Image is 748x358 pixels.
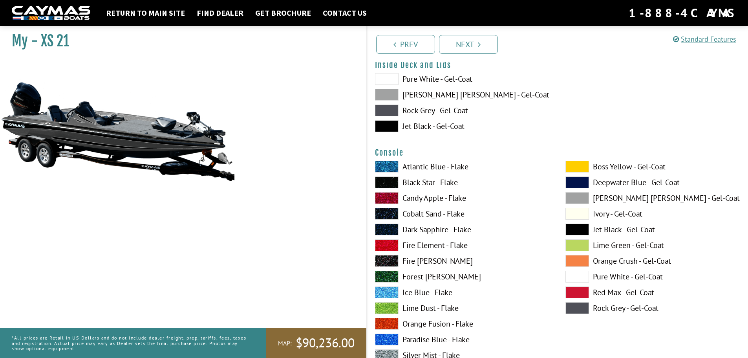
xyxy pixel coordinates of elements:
label: Fire Element - Flake [375,239,550,251]
label: [PERSON_NAME] [PERSON_NAME] - Gel-Coat [375,89,550,101]
h4: Console [375,148,741,158]
label: Lime Dust - Flake [375,302,550,314]
a: Return to main site [102,8,189,18]
a: Next [439,35,498,54]
label: Ice Blue - Flake [375,286,550,298]
label: Boss Yellow - Gel-Coat [565,161,740,173]
label: Red Max - Gel-Coat [565,286,740,298]
label: Rock Grey - Gel-Coat [375,105,550,116]
label: Pure White - Gel-Coat [375,73,550,85]
label: Pure White - Gel-Coat [565,271,740,283]
label: Atlantic Blue - Flake [375,161,550,173]
label: Lime Green - Gel-Coat [565,239,740,251]
label: Black Star - Flake [375,176,550,188]
span: MAP: [278,339,292,347]
label: Orange Fusion - Flake [375,318,550,330]
a: Prev [376,35,435,54]
label: Fire [PERSON_NAME] [375,255,550,267]
label: Forest [PERSON_NAME] [375,271,550,283]
label: Paradise Blue - Flake [375,334,550,345]
h1: My - XS 21 [12,32,347,50]
label: Dark Sapphire - Flake [375,224,550,235]
label: Deepwater Blue - Gel-Coat [565,176,740,188]
a: MAP:$90,236.00 [266,328,366,358]
div: 1-888-4CAYMAS [629,4,736,22]
label: Cobalt Sand - Flake [375,208,550,220]
label: [PERSON_NAME] [PERSON_NAME] - Gel-Coat [565,192,740,204]
label: Rock Grey - Gel-Coat [565,302,740,314]
a: Contact Us [319,8,371,18]
span: $90,236.00 [296,335,355,351]
a: Find Dealer [193,8,247,18]
label: Ivory - Gel-Coat [565,208,740,220]
h4: Inside Deck and Lids [375,60,741,70]
img: white-logo-c9c8dbefe5ff5ceceb0f0178aa75bf4bb51f6bca0971e226c86eb53dfe498488.png [12,6,90,20]
a: Standard Features [673,35,736,44]
label: Jet Black - Gel-Coat [565,224,740,235]
label: Jet Black - Gel-Coat [375,120,550,132]
label: Orange Crush - Gel-Coat [565,255,740,267]
a: Get Brochure [251,8,315,18]
p: *All prices are Retail in US Dollars and do not include dealer freight, prep, tariffs, fees, taxe... [12,331,249,355]
label: Candy Apple - Flake [375,192,550,204]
